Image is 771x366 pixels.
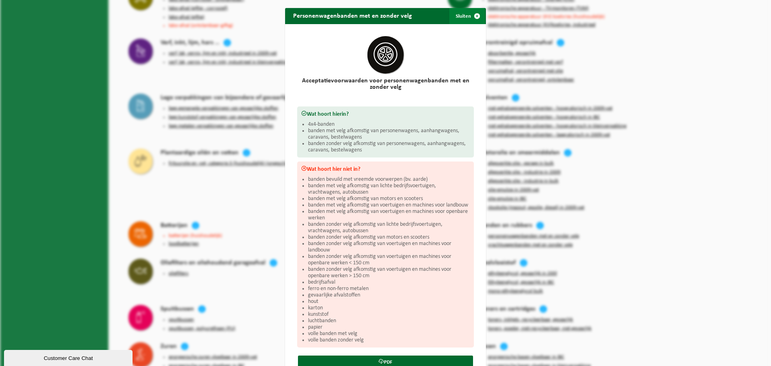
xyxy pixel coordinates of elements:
iframe: chat widget [4,348,134,366]
li: hout [308,299,470,305]
li: banden zonder velg afkomstig van lichte bedrijfsvoertuigen, vrachtwagens, autobussen [308,221,470,234]
li: banden bevuild met vreemde voorwerpen (bv. aarde) [308,176,470,183]
li: banden met velg afkomstig van lichte bedrijfsvoertuigen, vrachtwagens, autobussen [308,183,470,196]
h2: Acceptatievoorwaarden voor personenwagenbanden met en zonder velg [297,78,474,90]
li: banden zonder velg afkomstig van voertuigen en machines voor openbare werken < 150 cm [308,254,470,266]
li: ferro en non-ferro metalen [308,286,470,292]
h2: Personenwagenbanden met en zonder velg [285,8,420,23]
li: volle banden met velg [308,331,470,337]
li: banden met velg afkomstig van voertuigen en machines voor landbouw [308,202,470,209]
li: banden zonder velg afkomstig van motors en scooters [308,234,470,241]
li: 4x4-banden [308,121,470,128]
h3: Wat hoort hierin? [301,110,470,117]
li: banden zonder velg afkomstig van voertuigen en machines voor landbouw [308,241,470,254]
li: gevaarlijke afvalstoffen [308,292,470,299]
li: banden zonder velg afkomstig van voertuigen en machines voor openbare werken > 150 cm [308,266,470,279]
li: volle banden zonder velg [308,337,470,344]
li: banden zonder velg afkomstig van personenwagens, aanhangwagens, caravans, bestelwagens [308,141,470,153]
li: karton [308,305,470,311]
li: papier [308,324,470,331]
li: banden met velg afkomstig van voertuigen en machines voor openbare werken [308,209,470,221]
li: bedrijfsafval [308,279,470,286]
li: kunststof [308,311,470,318]
li: banden met velg afkomstig van motors en scooters [308,196,470,202]
li: luchtbanden [308,318,470,324]
h3: Wat hoort hier niet in? [301,166,470,172]
li: banden met velg afkomstig van personenwagens, aanhangwagens, caravans, bestelwagens [308,128,470,141]
button: Sluiten [449,8,485,24]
